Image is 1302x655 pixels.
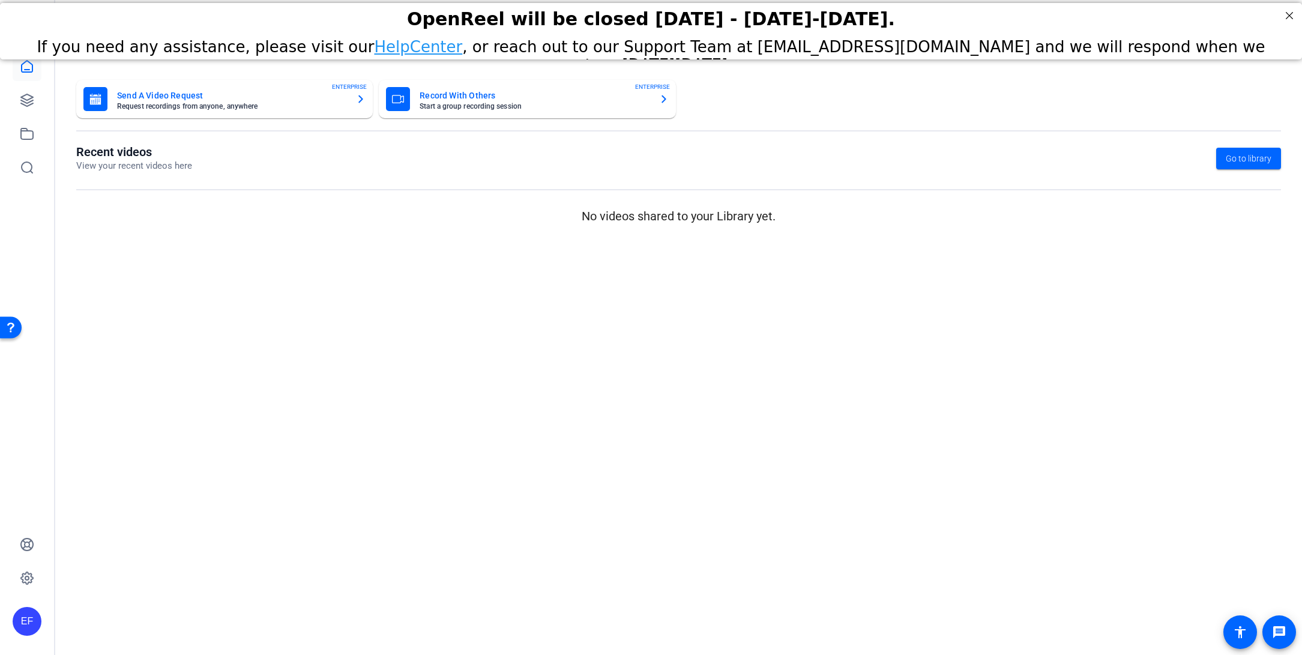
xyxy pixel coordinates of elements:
span: Go to library [1226,152,1271,165]
a: HelpCenter [374,35,462,53]
p: View your recent videos here [76,159,192,173]
span: If you need any assistance, please visit our , or reach out to our Support Team at [EMAIL_ADDRESS... [37,35,1265,71]
span: ENTERPRISE [635,82,670,91]
button: Send A Video RequestRequest recordings from anyone, anywhereENTERPRISE [76,80,373,118]
a: Go to library [1216,148,1281,169]
div: OpenReel will be closed [DATE] - [DATE]-[DATE]. [15,5,1287,26]
mat-icon: accessibility [1233,625,1247,639]
p: No videos shared to your Library yet. [76,207,1281,225]
div: EF [13,607,41,636]
h1: Recent videos [76,145,192,159]
mat-card-title: Send A Video Request [117,88,346,103]
mat-card-subtitle: Request recordings from anyone, anywhere [117,103,346,110]
span: ENTERPRISE [332,82,367,91]
button: Record With OthersStart a group recording sessionENTERPRISE [379,80,675,118]
mat-card-title: Record With Others [420,88,649,103]
mat-card-subtitle: Start a group recording session [420,103,649,110]
mat-icon: message [1272,625,1286,639]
